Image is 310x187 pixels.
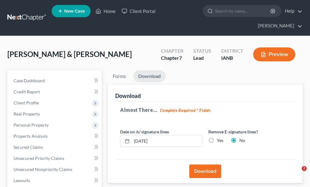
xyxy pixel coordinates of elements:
[14,133,48,139] span: Property Analysis
[9,75,102,86] a: Case Dashboard
[253,47,295,61] button: Preview
[7,50,132,59] span: [PERSON_NAME] & [PERSON_NAME]
[132,135,202,147] input: MM/DD/YYYY
[9,175,102,186] a: Lawsuits
[9,153,102,164] a: Unsecured Priority Claims
[160,108,211,113] strong: Complete Required * Fields
[9,164,102,175] a: Unsecured Nonpriority Claims
[215,5,271,17] input: Search by name...
[282,6,302,17] a: Help
[221,47,243,55] div: District
[108,70,131,82] a: Forms
[302,166,307,171] span: 2
[14,100,39,105] span: Client Profile
[9,86,102,97] a: Credit Report
[14,122,49,128] span: Personal Property
[14,156,64,161] span: Unsecured Priority Claims
[115,92,141,100] div: Download
[14,167,72,172] span: Unsecured Nonpriority Claims
[120,106,290,114] h5: Almost There...
[120,128,169,135] label: Date on /s/ signature lines
[189,165,221,178] button: Download
[255,20,302,31] a: [PERSON_NAME]
[133,70,166,82] a: Download
[217,137,223,144] label: Yes
[289,166,304,181] iframe: Intercom live chat
[14,178,30,183] span: Lawsuits
[179,55,182,61] span: 7
[119,6,159,17] a: Client Portal
[14,89,40,94] span: Credit Report
[14,111,40,116] span: Real Property
[161,47,183,55] div: Chapter
[193,47,211,55] div: Status
[161,55,183,62] div: Chapter
[9,142,102,153] a: Secured Claims
[64,9,85,14] span: New Case
[9,131,102,142] a: Property Analysis
[221,55,243,62] div: IANB
[208,128,290,135] label: Remove E-signature lines?
[14,78,45,83] span: Case Dashboard
[92,6,119,17] a: Home
[193,55,211,62] div: Lead
[14,144,43,150] span: Secured Claims
[239,137,245,144] label: No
